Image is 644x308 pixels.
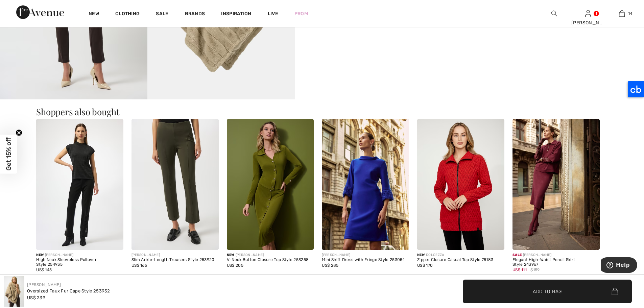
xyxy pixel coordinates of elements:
[605,9,638,18] a: 14
[417,263,433,268] span: US$ 170
[512,253,522,257] span: Sale
[36,253,123,258] div: [PERSON_NAME]
[16,5,64,19] img: 1ère Avenue
[585,9,591,18] img: My Info
[512,258,600,267] div: Elegant High-Waist Pencil Skirt Style 243967
[36,258,123,267] div: High Neck Sleeveless Pullover Style 254935
[417,253,425,257] span: New
[4,276,24,307] img: Oversized Faux Fur Cape Style 253932
[36,253,44,257] span: New
[227,263,243,268] span: US$ 205
[132,263,147,268] span: US$ 165
[36,108,608,116] h3: Shoppers also bought
[36,267,52,272] span: US$ 145
[512,267,527,272] span: US$ 111
[268,10,278,17] a: Live
[463,280,632,303] button: Add to Bag
[89,11,99,18] a: New
[322,258,409,262] div: Mini Shift Dress with Fringe Style 253054
[533,288,562,295] span: Add to Bag
[115,11,140,18] a: Clothing
[27,282,61,287] a: [PERSON_NAME]
[322,263,338,268] span: US$ 285
[417,253,504,258] div: DOLCEZZA
[512,253,600,258] div: [PERSON_NAME]
[227,253,314,258] div: [PERSON_NAME]
[16,129,22,136] button: Close teaser
[571,19,604,26] div: [PERSON_NAME]
[294,10,308,17] a: Prom
[27,295,45,300] span: US$ 239
[5,138,13,171] span: Get 15% off
[417,119,504,250] img: Zipper Closure Casual Top Style 75183
[322,253,409,258] div: [PERSON_NAME]
[185,11,205,18] a: Brands
[227,253,234,257] span: New
[221,11,251,18] span: Inspiration
[512,119,600,250] img: Elegant High-Waist Pencil Skirt Style 243967
[156,11,168,18] a: Sale
[530,267,540,273] span: $159
[132,119,219,250] img: Slim Ankle-Length Trousers Style 253920
[132,258,219,262] div: Slim Ankle-Length Trousers Style 253920
[585,10,591,17] a: Sign In
[227,258,314,262] div: V-Neck Button Closure Top Style 253258
[619,9,625,18] img: My Bag
[551,9,557,18] img: search the website
[601,257,637,274] iframe: Opens a widget where you can find more information
[227,119,314,250] img: V-Neck Button Closure Top Style 253258
[322,119,409,250] img: Mini Shift Dress with Fringe Style 253054
[27,288,110,294] div: Oversized Faux Fur Cape Style 253932
[36,119,123,250] img: High Neck Sleeveless Pullover Style 254935
[132,253,219,258] div: [PERSON_NAME]
[417,258,504,262] div: Zipper Closure Casual Top Style 75183
[628,10,633,17] span: 14
[612,288,618,295] img: Bag.svg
